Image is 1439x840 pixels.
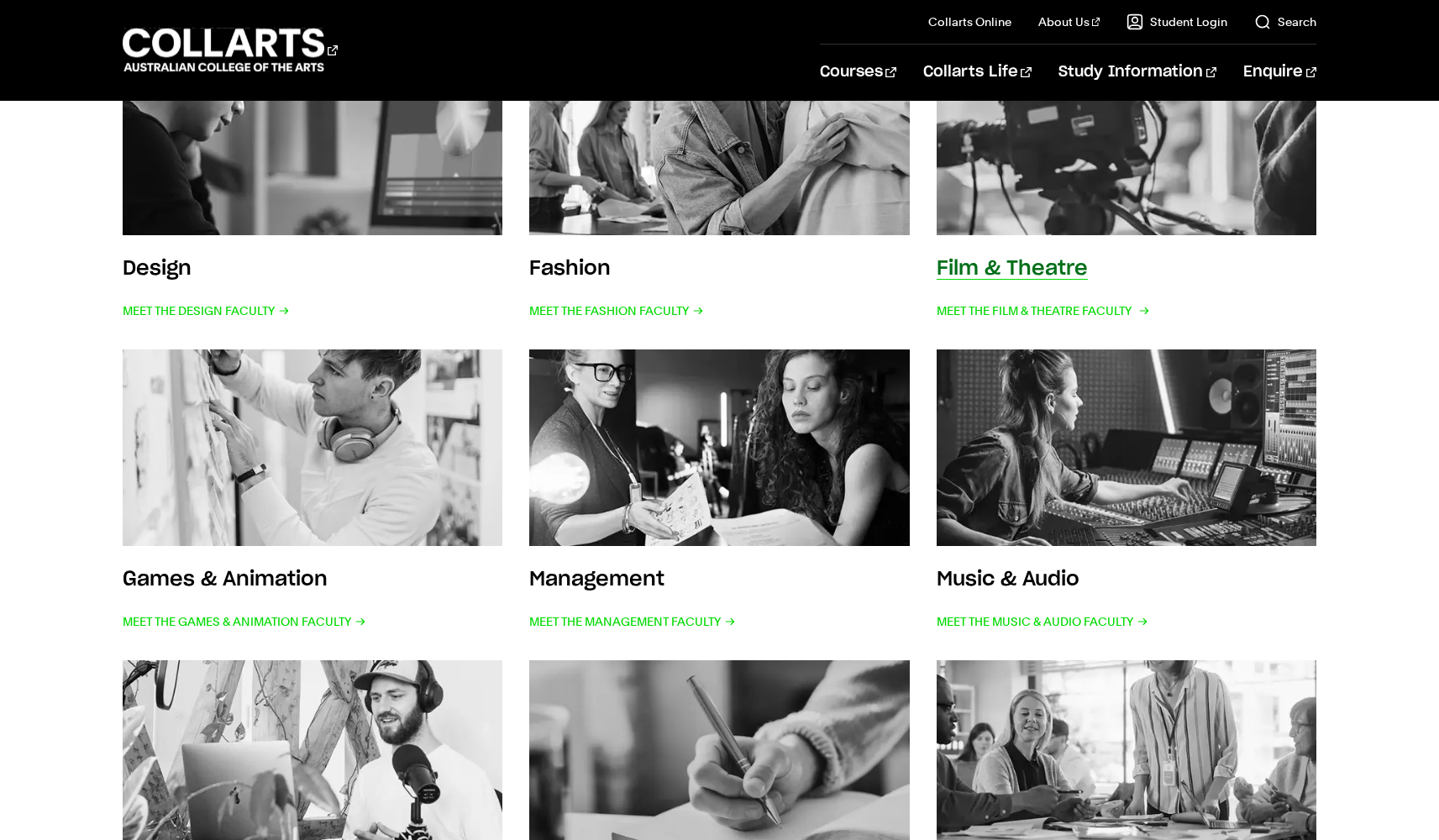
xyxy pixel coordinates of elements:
[937,259,1088,279] h3: Film & Theatre
[937,349,1317,634] a: Music & Audio Meet the Music & Audio Faculty
[923,45,1032,100] a: Collarts Life
[928,13,1011,30] a: Collarts Online
[529,299,704,323] span: Meet the Fashion Faculty
[1038,13,1100,30] a: About Us
[529,349,910,634] a: Management Meet the Management Faculty
[123,349,503,634] a: Games & Animation Meet the Games & Animation Faculty
[529,259,611,279] h3: Fashion
[529,570,664,590] h3: Management
[123,26,338,74] div: Go to homepage
[529,610,736,633] span: Meet the Management Faculty
[937,610,1148,633] span: Meet the Music & Audio Faculty
[1254,13,1316,30] a: Search
[123,259,192,279] h3: Design
[937,38,1317,323] a: Film & Theatre Meet the Film & Theatre Faculty
[123,299,290,323] span: Meet the Design Faculty
[1127,13,1227,30] a: Student Login
[1058,45,1216,100] a: Study Information
[123,570,328,590] h3: Games & Animation
[937,570,1079,590] h3: Music & Audio
[1243,45,1316,100] a: Enquire
[937,299,1147,323] span: Meet the Film & Theatre Faculty
[820,45,896,100] a: Courses
[529,38,910,323] a: Fashion Meet the Fashion Faculty
[123,610,366,633] span: Meet the Games & Animation Faculty
[123,38,503,323] a: Design Meet the Design Faculty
